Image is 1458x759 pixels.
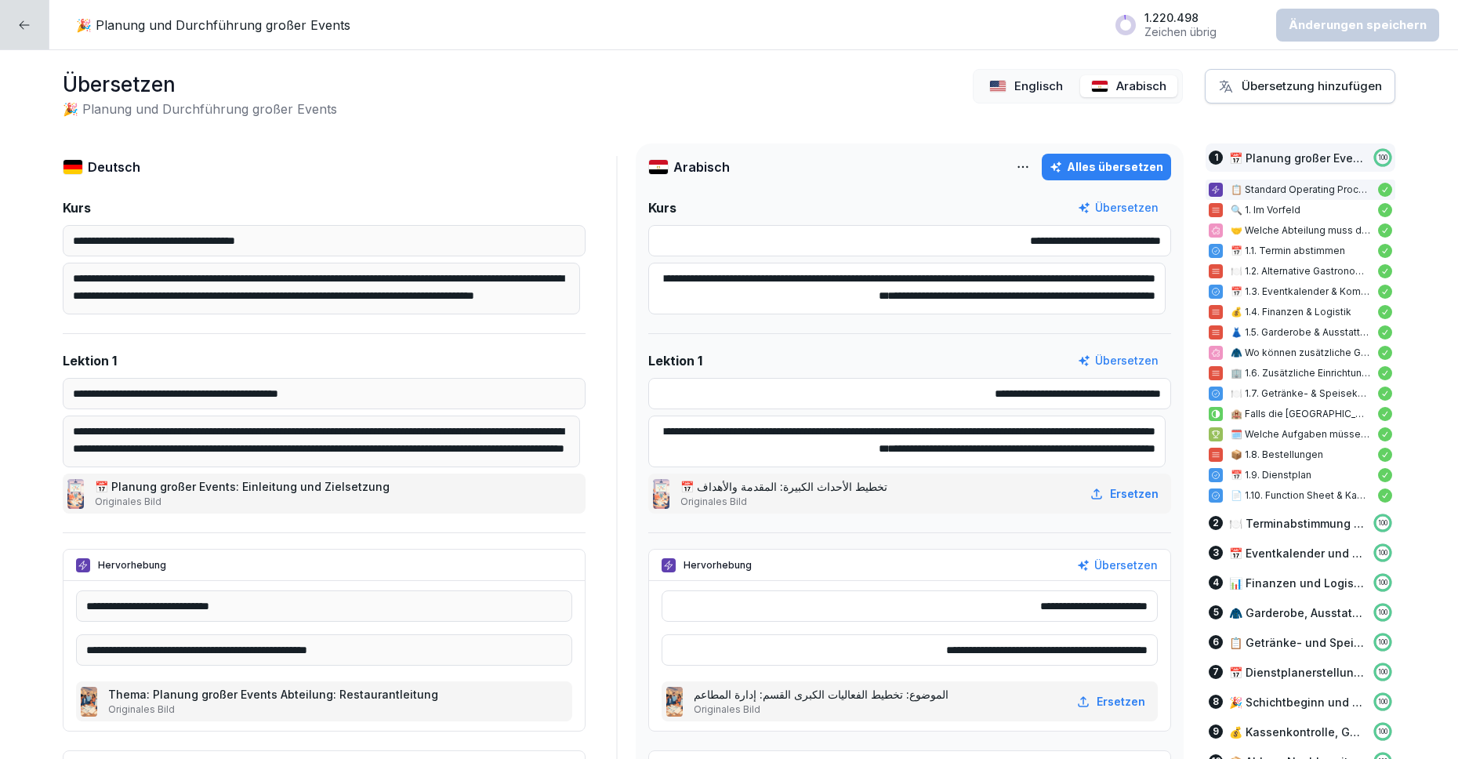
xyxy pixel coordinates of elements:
img: r083e01l36rse99fyzbbe0in.png [81,687,97,717]
p: 🗓️ Welche Aufgaben müssen mindestens [DATE] dem Event erledigt werden? [1231,427,1370,441]
p: 🤝 Welche Abteilung muss den Eventtag mit der IMA Sale & Eventabteilung und dem [GEOGRAPHIC_DATA] ... [1231,223,1370,238]
div: 8 [1209,695,1223,709]
p: Kurs [648,198,676,217]
p: Hervorhebung [98,558,166,572]
button: Übersetzen [1077,557,1158,574]
p: Thema: Planung großer Events Abteilung: Restaurantleitung [108,686,441,703]
p: Deutsch [88,158,140,176]
p: 📄 1.10. Function Sheet & Kassenprüfung [1231,488,1370,503]
div: 1 [1209,151,1223,165]
p: 🍽️ 1.7. Getränke- & Speisekarten [1231,387,1370,401]
p: 🍽️ Terminabstimmung und alternative Gastronomieoptionen [1229,515,1366,532]
h2: 🎉 Planung und Durchführung großer Events [63,100,337,118]
img: de.svg [63,159,83,175]
p: Zeichen übrig [1144,25,1217,39]
p: 📅 1.1. Termin abstimmen [1231,244,1370,258]
p: 100 [1378,667,1387,677]
p: 100 [1378,578,1387,587]
div: Alles übersetzen [1050,158,1163,176]
p: الموضوع: تخطيط الفعاليات الكبرى القسم: إدارة المطاعم [694,686,952,703]
img: us.svg [989,80,1006,93]
img: z76p5hokqhgg10nabnpcxm98.png [67,479,84,509]
div: 6 [1209,635,1223,649]
p: 🏢 1.6. Zusätzliche Einrichtungen [1231,366,1370,380]
div: 4 [1209,576,1223,590]
p: Originales Bild [95,495,393,509]
div: 9 [1209,724,1223,739]
p: 🎉 Planung und Durchführung großer Events [76,16,350,34]
h1: Übersetzen [63,69,337,100]
div: 3 [1209,546,1223,560]
button: 1.220.498Zeichen übrig [1107,5,1262,45]
p: 📅 تخطيط الأحداث الكبيرة: المقدمة والأهداف [680,478,890,495]
p: 🎉 Schichtbeginn und Arbeitsabläufe am Eventabend [1229,694,1366,710]
p: Lektion 1 [648,351,702,370]
img: z76p5hokqhgg10nabnpcxm98.png [653,479,669,509]
p: 📋 Standard Operating Procedure [1231,183,1370,197]
p: 🧥 Wo können zusätzliche Garderobenständer bestellt werden, falls benötigt? [1231,346,1370,360]
p: 100 [1378,608,1387,617]
p: Originales Bild [680,495,890,509]
p: Englisch [1014,78,1063,96]
p: 📦 1.8. Bestellungen [1231,448,1370,462]
div: 2 [1209,516,1223,530]
p: 📅 Planung großer Events: Einleitung und Zielsetzung [95,478,393,495]
div: Übersetzung hinzufügen [1218,78,1382,95]
p: 💰 1.4. Finanzen & Logistik [1231,305,1370,319]
button: Alles übersetzen [1042,154,1171,180]
button: Übersetzen [1078,199,1159,216]
p: 📅 1.3. Eventkalender & Kommunikation [1231,285,1370,299]
p: 🍽️ 1.2. Alternative Gastronomieoptionen [1231,264,1370,278]
p: 100 [1378,153,1387,162]
p: Kurs [63,198,91,217]
p: 🧥 Garderobe, Ausstattung und zusätzliche Einrichtungen [1229,605,1366,621]
p: 📅 1.9. Dienstplan [1231,468,1370,482]
button: Übersetzen [1078,352,1159,369]
p: 1.220.498 [1144,11,1217,25]
img: r083e01l36rse99fyzbbe0in.png [666,687,683,717]
p: Lektion 1 [63,351,117,370]
p: Änderungen speichern [1289,16,1427,34]
p: 📅 Planung großer Events: Einleitung und Zielsetzung [1229,150,1366,166]
p: 📅 Dienstplanerstellung und Personalmanagement [1229,664,1366,681]
p: 📊 Finanzen und Logistik: Vorbereitung und Durchführung [1229,575,1366,591]
p: Ersetzen [1097,693,1145,710]
p: 100 [1378,697,1387,706]
div: 5 [1209,605,1223,619]
p: 💰 Kassenkontrolle, Geldmanagement und Kommunikation [1229,724,1366,740]
p: 100 [1378,548,1387,557]
p: 📅 Eventkalender und Kommunikation [1229,545,1366,561]
p: 🔍 1. Im Vorfeld [1231,203,1370,217]
p: 100 [1378,518,1387,528]
p: 100 [1378,637,1387,647]
p: 🏨 Falls die [GEOGRAPHIC_DATA] geschlossen ist, wird das Abendgeschäft in die Lobby verlegt. [1231,407,1370,421]
p: 100 [1378,727,1387,736]
div: 7 [1209,665,1223,679]
p: Hervorhebung [684,558,752,572]
button: Übersetzung hinzufügen [1205,69,1395,103]
p: Ersetzen [1110,485,1159,502]
p: Arabisch [673,158,730,176]
img: eg.svg [1091,80,1108,93]
p: Arabisch [1116,78,1166,96]
p: 👗 1.5. Garderobe & Ausstattung [1231,325,1370,340]
button: Änderungen speichern [1276,9,1439,42]
img: eg.svg [648,159,669,175]
p: Originales Bild [108,703,441,717]
p: 📋 Getränke- und Speisekarten: Planung und Bestellungen [1229,634,1366,651]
